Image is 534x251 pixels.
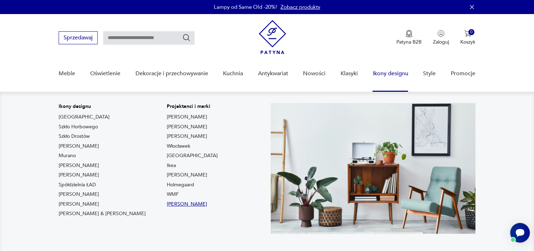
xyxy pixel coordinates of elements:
[167,143,190,150] a: Włocławek
[373,60,408,87] a: Ikony designu
[167,103,218,110] p: Projektanci i marki
[59,210,146,217] a: [PERSON_NAME] & [PERSON_NAME]
[167,172,207,179] a: [PERSON_NAME]
[59,172,99,179] a: [PERSON_NAME]
[167,123,207,130] a: [PERSON_NAME]
[396,30,422,45] button: Patyna B2B
[433,30,449,45] button: Zaloguj
[59,162,99,169] a: [PERSON_NAME]
[167,201,207,208] a: [PERSON_NAME]
[182,33,191,42] button: Szukaj
[167,191,179,198] a: WMF
[59,60,75,87] a: Meble
[59,133,90,140] a: Szkło Drostów
[59,36,98,41] a: Sprzedawaj
[464,30,471,37] img: Ikona koszyka
[259,20,286,54] img: Patyna - sklep z meblami i dekoracjami vintage
[406,30,413,38] img: Ikona medalu
[510,223,530,243] iframe: Smartsupp widget button
[59,201,99,208] a: [PERSON_NAME]
[167,133,207,140] a: [PERSON_NAME]
[59,181,96,188] a: Spółdzielnia ŁAD
[303,60,325,87] a: Nowości
[167,162,176,169] a: Ikea
[167,152,218,159] a: [GEOGRAPHIC_DATA]
[59,123,98,130] a: Szkło Horbowego
[167,114,207,121] a: [PERSON_NAME]
[341,60,358,87] a: Klasyki
[59,31,98,44] button: Sprzedawaj
[214,4,277,11] p: Lampy od Same Old -20%!
[59,143,99,150] a: [PERSON_NAME]
[135,60,208,87] a: Dekoracje i przechowywanie
[437,30,444,37] img: Ikonka użytkownika
[167,181,194,188] a: Holmegaard
[59,191,99,198] a: [PERSON_NAME]
[223,60,243,87] a: Kuchnia
[468,29,474,35] div: 0
[396,39,422,45] p: Patyna B2B
[258,60,288,87] a: Antykwariat
[59,114,110,121] a: [GEOGRAPHIC_DATA]
[271,103,475,234] img: Meble
[460,39,475,45] p: Koszyk
[59,103,146,110] p: Ikony designu
[90,60,120,87] a: Oświetlenie
[59,152,76,159] a: Murano
[451,60,475,87] a: Promocje
[396,30,422,45] a: Ikona medaluPatyna B2B
[423,60,436,87] a: Style
[460,30,475,45] button: 0Koszyk
[433,39,449,45] p: Zaloguj
[281,4,320,11] a: Zobacz produkty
